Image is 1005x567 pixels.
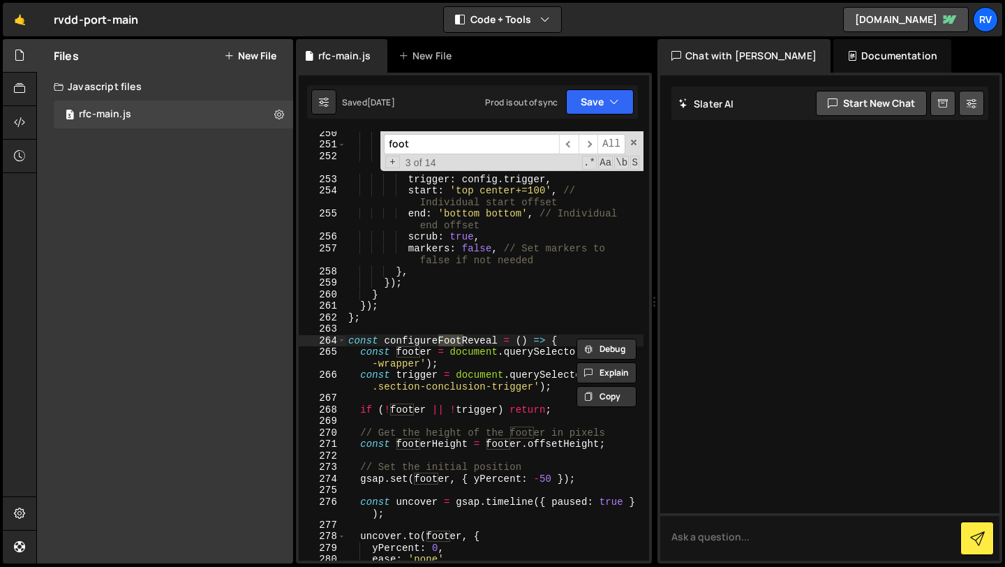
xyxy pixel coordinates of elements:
span: Search In Selection [630,156,639,170]
div: 274 [299,473,346,485]
div: Javascript files [37,73,293,101]
div: 257 [299,243,346,266]
div: Prod is out of sync [485,96,558,108]
a: rv [973,7,998,32]
div: New File [399,49,457,63]
button: Copy [576,386,636,407]
div: 253 [299,174,346,186]
button: Code + Tools [444,7,561,32]
div: 265 [299,346,346,369]
div: rfc-main.js [318,49,371,63]
button: Save [566,89,634,115]
div: 258 [299,266,346,278]
div: 275 [299,485,346,496]
span: RegExp Search [582,156,597,170]
button: New File [224,50,276,61]
div: 267 [299,392,346,404]
span: CaseSensitive Search [598,156,613,170]
div: 261 [299,300,346,312]
span: Toggle Replace mode [385,156,400,169]
span: Whole Word Search [614,156,629,170]
h2: Slater AI [678,97,734,110]
div: 262 [299,312,346,324]
input: Search for [384,134,559,154]
div: 268 [299,404,346,416]
div: 260 [299,289,346,301]
div: 273 [299,462,346,473]
div: 266 [299,369,346,392]
span: 3 of 14 [400,157,442,169]
div: 279 [299,543,346,554]
div: 254 [299,185,346,208]
div: 271 [299,439,346,450]
div: [DATE] [367,96,395,108]
div: 251 [299,139,346,151]
div: Saved [342,96,395,108]
div: rvdd-port-main [54,11,138,28]
div: Documentation [833,39,951,73]
button: Debug [576,339,636,360]
span: Alt-Enter [597,134,625,154]
div: 264 [299,335,346,347]
h2: Files [54,48,79,64]
div: 276 [299,496,346,520]
button: Explain [576,362,636,383]
a: [DOMAIN_NAME] [843,7,969,32]
div: 252 [299,151,346,174]
span: 3 [66,110,74,121]
span: ​ [559,134,579,154]
div: 250 [299,128,346,140]
span: ​ [579,134,598,154]
div: 13742/34736.js [54,101,293,128]
div: 272 [299,450,346,462]
div: 280 [299,554,346,566]
div: 256 [299,231,346,243]
div: 277 [299,520,346,531]
div: Chat with [PERSON_NAME] [657,39,831,73]
div: 278 [299,531,346,543]
div: 259 [299,277,346,289]
div: 255 [299,208,346,231]
div: 269 [299,415,346,427]
a: 🤙 [3,3,37,36]
div: 263 [299,323,346,335]
div: 270 [299,427,346,439]
div: rfc-main.js [79,108,131,121]
button: Start new chat [816,91,927,116]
